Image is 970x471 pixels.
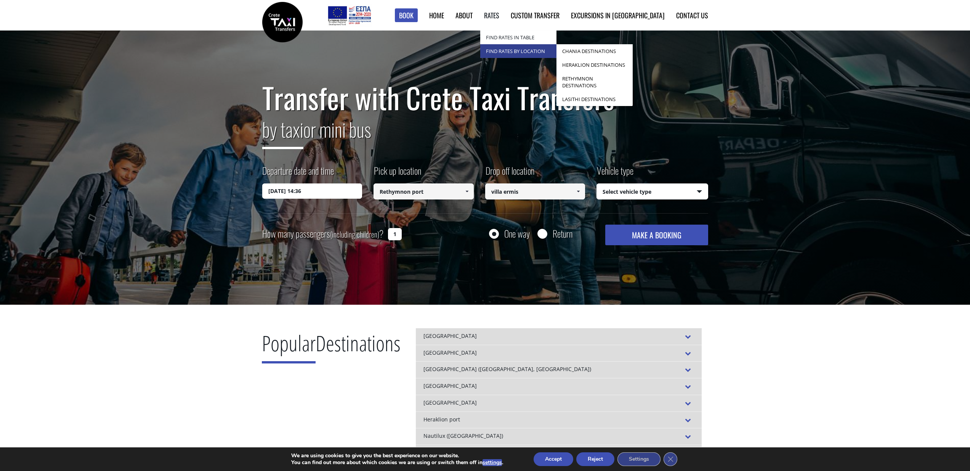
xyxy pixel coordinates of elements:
button: Reject [576,452,614,466]
input: Select drop-off location [485,183,585,199]
a: Find Rates by Location [480,44,556,58]
div: [GEOGRAPHIC_DATA] ([GEOGRAPHIC_DATA], [GEOGRAPHIC_DATA]) [416,361,702,378]
span: Select vehicle type [597,184,708,200]
a: Show All Items [572,183,585,199]
div: [GEOGRAPHIC_DATA] [416,395,702,412]
div: [GEOGRAPHIC_DATA] ([GEOGRAPHIC_DATA], [GEOGRAPHIC_DATA]) [416,445,702,461]
label: Vehicle type [596,164,633,183]
button: Settings [617,452,661,466]
img: Crete Taxi Transfers | Safe Taxi Transfer Services from to Heraklion Airport, Chania Airport, Ret... [262,2,303,42]
button: settings [483,459,502,466]
div: [GEOGRAPHIC_DATA] [416,345,702,362]
a: Rates [484,10,499,20]
button: MAKE A BOOKING [605,225,708,245]
a: Contact us [676,10,708,20]
button: Close GDPR Cookie Banner [664,452,677,466]
a: Lasithi Destinations [556,92,633,106]
a: Crete Taxi Transfers | Safe Taxi Transfer Services from to Heraklion Airport, Chania Airport, Ret... [262,17,303,25]
a: Excursions in [GEOGRAPHIC_DATA] [571,10,665,20]
a: Book [395,8,418,23]
h1: Transfer with Crete Taxi Transfers [262,82,708,114]
small: (including children) [330,228,379,240]
label: One way [504,229,530,238]
a: Home [429,10,444,20]
div: Nautilux ([GEOGRAPHIC_DATA]) [416,428,702,445]
label: Return [553,229,572,238]
a: About [455,10,473,20]
h2: or mini bus [262,114,708,155]
span: Popular [262,328,316,363]
label: Drop off location [485,164,534,183]
div: [GEOGRAPHIC_DATA] [416,378,702,395]
button: Accept [534,452,573,466]
div: Heraklion port [416,412,702,428]
a: Heraklion Destinations [556,58,633,72]
a: Custom Transfer [511,10,560,20]
a: Find Rates in Table [480,31,556,44]
h2: Destinations [262,328,401,369]
label: Departure date and time [262,164,334,183]
a: Show All Items [460,183,473,199]
label: Pick up location [374,164,421,183]
p: You can find out more about which cookies we are using or switch them off in . [291,459,503,466]
label: How many passengers ? [262,225,383,243]
a: Rethymnon Destinations [556,72,633,92]
input: Select pickup location [374,183,474,199]
a: Chania Destinations [556,44,633,58]
div: [GEOGRAPHIC_DATA] [416,328,702,345]
img: e-bannersEUERDF180X90.jpg [327,4,372,27]
span: by taxi [262,115,303,149]
p: We are using cookies to give you the best experience on our website. [291,452,503,459]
